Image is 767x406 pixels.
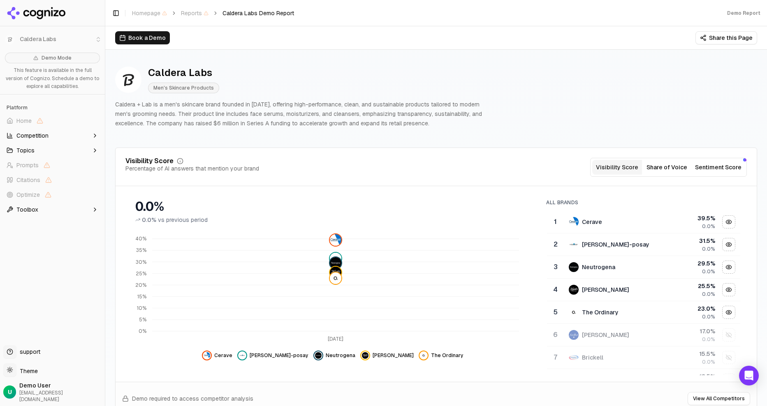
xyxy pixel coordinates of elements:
[19,390,102,403] span: [EMAIL_ADDRESS][DOMAIN_NAME]
[3,144,102,157] button: Topics
[547,256,740,279] tr: 3neutrogenaNeutrogena29.5%0.0%Hide neutrogena data
[569,217,579,227] img: cerave
[42,55,72,61] span: Demo Mode
[330,267,341,278] img: kiehl's
[550,330,560,340] div: 6
[326,352,355,359] span: Neutrogena
[419,351,463,360] button: Hide the ordinary data
[202,351,232,360] button: Hide cerave data
[722,351,735,364] button: Show brickell data
[3,101,102,114] div: Platform
[722,374,735,387] button: Show skinceuticals data
[222,9,294,17] span: Caldera Labs Demo Report
[665,214,716,222] div: 39.5 %
[181,9,209,17] span: Reports
[125,164,259,173] div: Percentage of AI answers that mention your brand
[136,259,146,265] tspan: 30%
[115,67,141,93] img: Caldera Labs
[569,307,579,317] img: the ordinary
[582,218,602,226] div: Cerave
[16,117,32,125] span: Home
[702,291,715,298] span: 0.0%
[569,285,579,295] img: kiehl's
[702,359,715,365] span: 0.0%
[547,324,740,346] tr: 6jack black[PERSON_NAME]17.0%0.0%Show jack black data
[702,223,715,230] span: 0.0%
[373,352,414,359] span: [PERSON_NAME]
[137,293,146,300] tspan: 15%
[315,352,322,359] img: neutrogena
[569,262,579,272] img: neutrogena
[722,238,735,251] button: Hide la roche-posay data
[582,263,615,271] div: Neutrogena
[702,314,715,320] span: 0.0%
[431,352,463,359] span: The Ordinary
[125,158,174,164] div: Visibility Score
[547,346,740,369] tr: 7brickellBrickell15.5%0.0%Show brickell data
[569,240,579,249] img: la roche-posay
[135,236,146,242] tspan: 40%
[665,304,716,313] div: 23.0 %
[139,316,146,323] tspan: 5%
[550,217,560,227] div: 1
[132,9,167,17] span: Homepage
[569,330,579,340] img: jack black
[550,307,560,317] div: 5
[569,353,579,362] img: brickell
[204,352,210,359] img: cerave
[739,366,759,385] div: Open Intercom Messenger
[16,176,40,184] span: Citations
[582,286,629,294] div: [PERSON_NAME]
[330,272,341,284] img: the ordinary
[665,237,716,245] div: 31.5 %
[665,350,716,358] div: 15.5 %
[237,351,308,360] button: Hide la roche-posay data
[148,83,219,93] span: Men's Skincare Products
[722,306,735,319] button: Hide the ordinary data
[8,388,12,396] span: U
[665,282,716,290] div: 25.5 %
[692,160,745,175] button: Sentiment Score
[727,10,760,16] div: Demo Report
[330,257,341,269] img: neutrogena
[137,305,146,311] tspan: 10%
[550,240,560,249] div: 2
[550,262,560,272] div: 3
[16,161,39,169] span: Prompts
[547,301,740,324] tr: 5the ordinaryThe Ordinary23.0%0.0%Hide the ordinary data
[722,261,735,274] button: Hide neutrogena data
[695,31,757,44] button: Share this Page
[132,394,253,403] span: Demo required to access competitor analysis
[158,216,208,224] span: vs previous period
[330,234,341,246] img: cerave
[547,369,740,392] tr: 13.5%Show skinceuticals data
[132,9,294,17] nav: breadcrumb
[688,392,750,405] button: View All Competitors
[135,282,146,288] tspan: 20%
[139,328,146,335] tspan: 0%
[136,270,146,277] tspan: 25%
[665,327,716,335] div: 17.0 %
[582,308,619,316] div: The Ordinary
[702,246,715,252] span: 0.0%
[16,367,38,375] span: Theme
[360,351,414,360] button: Hide kiehl's data
[135,199,530,214] div: 0.0%
[582,240,649,249] div: [PERSON_NAME]-posay
[550,353,560,362] div: 7
[550,285,560,295] div: 4
[642,160,692,175] button: Share of Voice
[115,100,484,128] p: Caldera + Lab is a men's skincare brand founded in [DATE], offering high-performance, clean, and ...
[722,328,735,341] button: Show jack black data
[665,259,716,268] div: 29.5 %
[16,131,49,140] span: Competition
[582,353,603,362] div: Brickell
[148,66,219,79] div: Caldera Labs
[582,331,629,339] div: [PERSON_NAME]
[330,253,341,264] img: la roche-posay
[214,352,232,359] span: Cerave
[142,216,156,224] span: 0.0%
[313,351,355,360] button: Hide neutrogena data
[722,215,735,228] button: Hide cerave data
[16,191,40,199] span: Optimize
